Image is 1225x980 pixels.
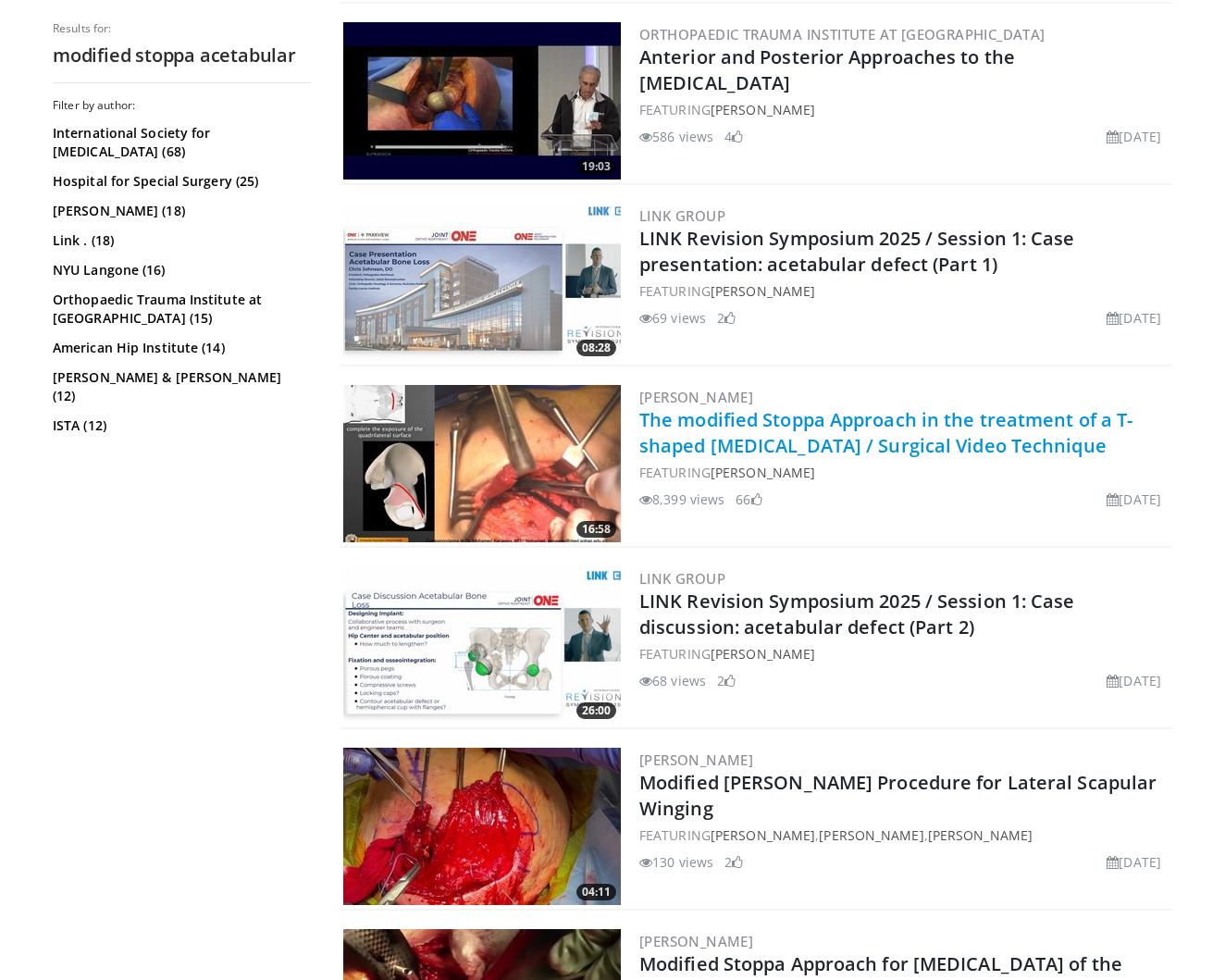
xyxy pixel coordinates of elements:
a: Link . (18) [53,231,307,250]
a: Orthopaedic Trauma Institute at [GEOGRAPHIC_DATA] (15) [53,291,307,328]
a: 19:03 [343,22,621,180]
a: 16:58 [343,385,621,542]
img: e1cbb828-435c-4e91-8169-8a676bbb0d99.300x170_q85_crop-smart_upscale.jpg [343,204,621,361]
a: [PERSON_NAME] [711,826,815,844]
li: 130 views [639,852,713,872]
h3: Filter by author: [53,98,312,113]
h2: modified stoppa acetabular [53,43,312,68]
a: [PERSON_NAME] [928,826,1033,844]
li: 2 [717,671,736,690]
li: 68 views [639,671,706,690]
li: [DATE] [1107,308,1161,328]
li: [DATE] [1107,490,1161,509]
li: [DATE] [1107,127,1161,146]
span: 08:28 [576,340,616,356]
a: [PERSON_NAME] [639,751,753,769]
li: 2 [717,308,736,328]
img: 1f996077-61f8-47c2-ad59-7d8001d08f30.300x170_q85_crop-smart_upscale.jpg [343,566,621,724]
a: International Society for [MEDICAL_DATA] (68) [53,124,307,161]
li: 66 [736,490,761,509]
a: [PERSON_NAME] [711,101,815,118]
a: ISTA (12) [53,416,307,435]
a: American Hip Institute (14) [53,339,307,357]
span: 26:00 [576,702,616,719]
a: NYU Langone (16) [53,261,307,279]
a: 04:11 [343,748,621,905]
a: [PERSON_NAME] [639,932,753,950]
a: Modified [PERSON_NAME] Procedure for Lateral Scapular Winging [639,770,1157,821]
div: FEATURING , , [639,825,1169,845]
a: [PERSON_NAME] [711,282,815,300]
a: [PERSON_NAME] [639,388,753,406]
div: FEATURING [639,281,1169,301]
div: FEATURING [639,100,1169,119]
img: 9458c03b-fc20-474e-bcb8-9610b7dd034a.300x170_q85_crop-smart_upscale.jpg [343,385,621,542]
a: 08:28 [343,204,621,361]
a: Hospital for Special Surgery (25) [53,172,307,191]
div: FEATURING [639,463,1169,482]
a: Orthopaedic Trauma Institute at [GEOGRAPHIC_DATA] [639,25,1046,43]
li: 69 views [639,308,706,328]
li: 4 [724,127,743,146]
a: LINK Revision Symposium 2025 / Session 1: Case presentation: acetabular defect (Part 1) [639,226,1075,277]
a: LINK Revision Symposium 2025 / Session 1: Case discussion: acetabular defect (Part 2) [639,589,1075,639]
img: de4390fa-2684-49f4-9f86-74c8680d4739.300x170_q85_crop-smart_upscale.jpg [343,22,621,180]
a: [PERSON_NAME] (18) [53,202,307,220]
span: 19:03 [576,158,616,175]
a: 26:00 [343,566,621,724]
a: LINK Group [639,206,725,225]
p: Results for: [53,21,312,36]
a: [PERSON_NAME] [819,826,923,844]
li: 586 views [639,127,713,146]
li: [DATE] [1107,671,1161,690]
div: FEATURING [639,644,1169,664]
li: [DATE] [1107,852,1161,872]
a: [PERSON_NAME] [711,464,815,481]
a: [PERSON_NAME] & [PERSON_NAME] (12) [53,368,307,405]
li: 2 [724,852,743,872]
span: 16:58 [576,521,616,538]
span: 04:11 [576,884,616,900]
a: The modified Stoppa Approach in the treatment of a T-shaped [MEDICAL_DATA] / Surgical Video Techn... [639,407,1132,458]
img: 83f04c9e-407e-4eea-8b09-72af40023683.300x170_q85_crop-smart_upscale.jpg [343,748,621,905]
a: LINK Group [639,569,725,588]
a: Anterior and Posterior Approaches to the [MEDICAL_DATA] [639,44,1015,95]
li: 8,399 views [639,490,724,509]
a: [PERSON_NAME] [711,645,815,663]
